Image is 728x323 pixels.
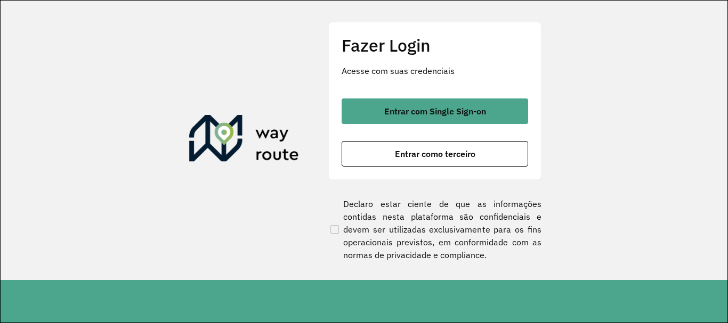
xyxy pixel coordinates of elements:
span: Entrar como terceiro [395,150,475,158]
h2: Fazer Login [342,35,528,55]
label: Declaro estar ciente de que as informações contidas nesta plataforma são confidenciais e devem se... [328,197,541,261]
img: Roteirizador AmbevTech [189,115,299,166]
button: button [342,141,528,167]
p: Acesse com suas credenciais [342,64,528,77]
button: button [342,98,528,124]
span: Entrar com Single Sign-on [384,107,486,115]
